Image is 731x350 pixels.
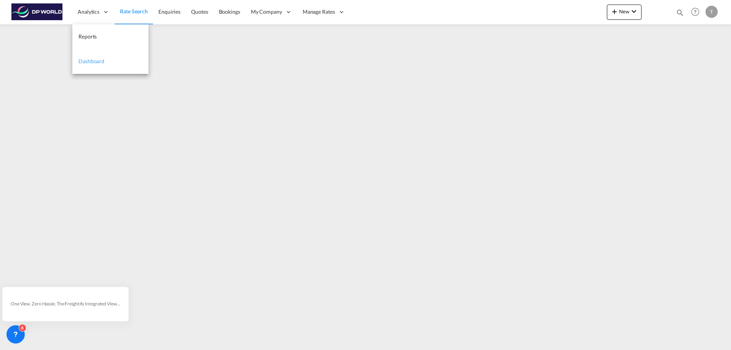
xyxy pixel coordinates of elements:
a: Reports [72,24,148,49]
md-icon: icon-magnify [676,8,684,17]
span: New [610,8,638,14]
span: Bookings [219,8,240,15]
md-icon: icon-chevron-down [629,7,638,16]
button: icon-plus 400-fgNewicon-chevron-down [607,5,642,20]
div: Help [689,5,705,19]
span: Help [689,5,702,18]
span: Rate Search [120,8,148,14]
div: T [705,6,718,18]
span: My Company [251,8,282,16]
div: icon-magnify [676,8,684,20]
span: Enquiries [158,8,180,15]
span: Manage Rates [303,8,335,16]
img: c08ca190194411f088ed0f3ba295208c.png [11,3,63,21]
span: Reports [78,33,97,40]
md-icon: icon-plus 400-fg [610,7,619,16]
a: Dashboard [72,49,148,74]
span: Analytics [78,8,99,16]
span: Dashboard [78,58,104,64]
span: Quotes [191,8,208,15]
